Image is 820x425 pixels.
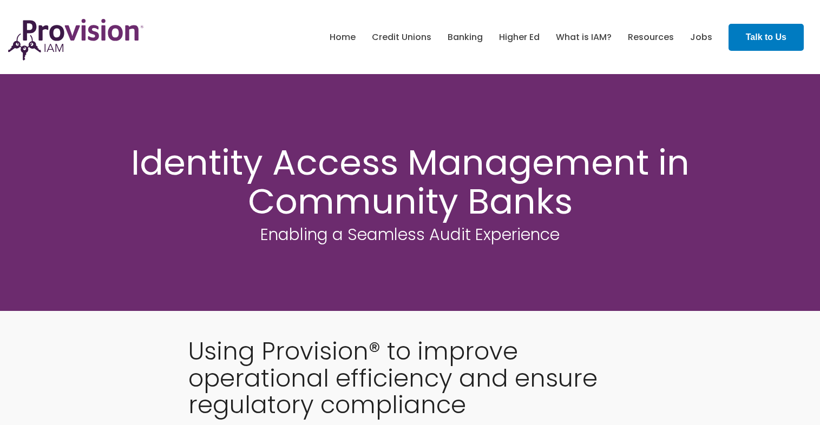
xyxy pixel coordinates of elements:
[8,19,143,61] img: ProvisionIAM-Logo-Purple
[330,28,356,47] a: Home
[556,28,612,47] a: What is IAM?
[188,338,632,419] h2: Using Provision® to improve operational efficiency and ensure regulatory compliance
[628,28,674,47] a: Resources
[690,28,712,47] a: Jobs
[131,138,690,226] span: Identity Access Management in Community Banks
[499,28,540,47] a: Higher Ed
[372,28,431,47] a: Credit Unions
[448,28,483,47] a: Banking
[729,24,804,51] a: Talk to Us
[746,32,786,42] strong: Talk to Us
[322,20,720,55] nav: menu
[102,225,719,243] h3: Enabling a Seamless Audit Experience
